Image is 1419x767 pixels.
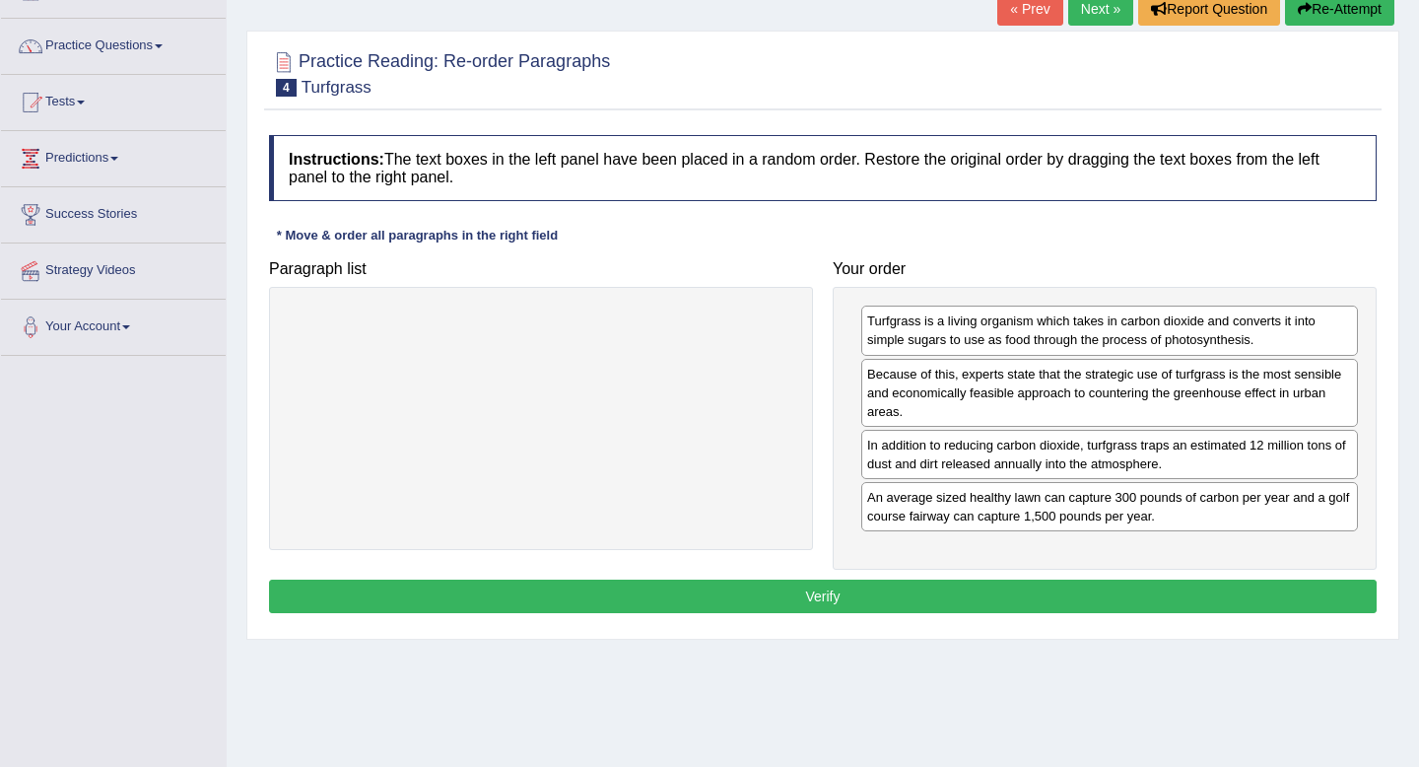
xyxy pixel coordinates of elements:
[302,78,372,97] small: Turfgrass
[269,135,1377,201] h4: The text boxes in the left panel have been placed in a random order. Restore the original order b...
[269,580,1377,613] button: Verify
[1,75,226,124] a: Tests
[1,19,226,68] a: Practice Questions
[1,244,226,293] a: Strategy Videos
[1,131,226,180] a: Predictions
[269,226,566,244] div: * Move & order all paragraphs in the right field
[861,430,1358,479] div: In addition to reducing carbon dioxide, turfgrass traps an estimated 12 million tons of dust and ...
[833,260,1377,278] h4: Your order
[1,187,226,237] a: Success Stories
[861,359,1358,427] div: Because of this, experts state that the strategic use of turfgrass is the most sensible and econo...
[269,47,610,97] h2: Practice Reading: Re-order Paragraphs
[861,306,1358,355] div: Turfgrass is a living organism which takes in carbon dioxide and converts it into simple sugars t...
[289,151,384,168] b: Instructions:
[1,300,226,349] a: Your Account
[276,79,297,97] span: 4
[269,260,813,278] h4: Paragraph list
[861,482,1358,531] div: An average sized healthy lawn can capture 300 pounds of carbon per year and a golf course fairway...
